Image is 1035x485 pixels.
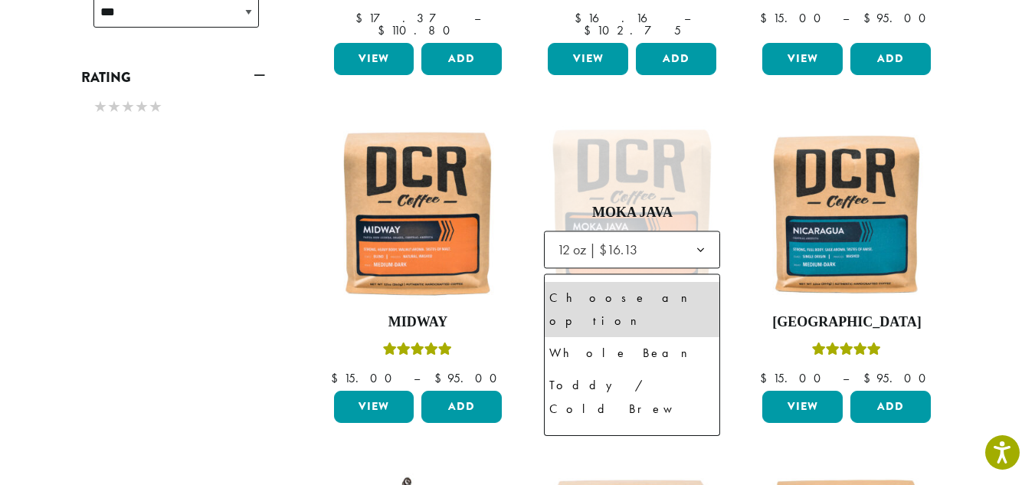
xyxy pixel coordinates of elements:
a: MidwayRated 5.00 out of 5 [330,126,506,385]
h4: Midway [330,314,506,331]
bdi: 95.00 [434,370,504,386]
span: ★ [107,96,121,118]
a: View [334,43,414,75]
span: $ [575,10,588,26]
span: $ [863,370,876,386]
bdi: 15.00 [760,370,828,386]
button: Add [850,391,931,423]
a: View [548,43,628,75]
button: Add [850,43,931,75]
bdi: 102.75 [584,22,681,38]
span: 12 oz | $16.13 [551,234,653,264]
span: – [474,10,480,26]
span: – [843,10,849,26]
bdi: 17.37 [355,10,460,26]
button: Add [421,43,502,75]
a: View [762,391,843,423]
button: Add [636,43,716,75]
h4: [GEOGRAPHIC_DATA] [758,314,935,331]
h4: Moka Java [544,205,720,222]
bdi: 95.00 [863,370,933,386]
div: Rated 5.00 out of 5 [812,340,881,363]
div: Rated 5.00 out of 5 [383,340,452,363]
span: – [684,10,690,26]
span: $ [863,10,876,26]
span: $ [378,22,391,38]
span: – [414,370,420,386]
a: [GEOGRAPHIC_DATA]Rated 5.00 out of 5 [758,126,935,385]
span: $ [434,370,447,386]
span: ★ [135,96,149,118]
li: Choose an option [545,282,719,337]
span: Choose an option [551,277,665,307]
bdi: 16.16 [575,10,670,26]
bdi: 110.80 [378,22,457,38]
span: ★ [121,96,135,118]
span: $ [331,370,344,386]
bdi: 15.00 [760,10,828,26]
img: Midway-12oz-300x300.jpg [329,126,506,302]
bdi: 95.00 [863,10,933,26]
span: ★ [93,96,107,118]
div: Rating [81,90,265,126]
span: $ [760,370,773,386]
div: Whole Bean [549,342,715,365]
button: Add [421,391,502,423]
bdi: 15.00 [331,370,399,386]
a: Rating [81,64,265,90]
a: View [334,391,414,423]
span: 12 oz | $16.13 [544,231,720,268]
span: – [843,370,849,386]
a: Rated 5.00 out of 5 [544,126,720,435]
span: $ [760,10,773,26]
span: 12 oz | $16.13 [557,241,637,258]
span: ★ [149,96,162,118]
div: Toddy / Cold Brew [549,374,715,420]
span: $ [355,10,368,26]
span: $ [584,22,597,38]
div: French Press [549,430,715,476]
span: Choose an option [544,274,720,311]
a: View [762,43,843,75]
img: Nicaragua-12oz-300x300.jpg [758,126,935,302]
